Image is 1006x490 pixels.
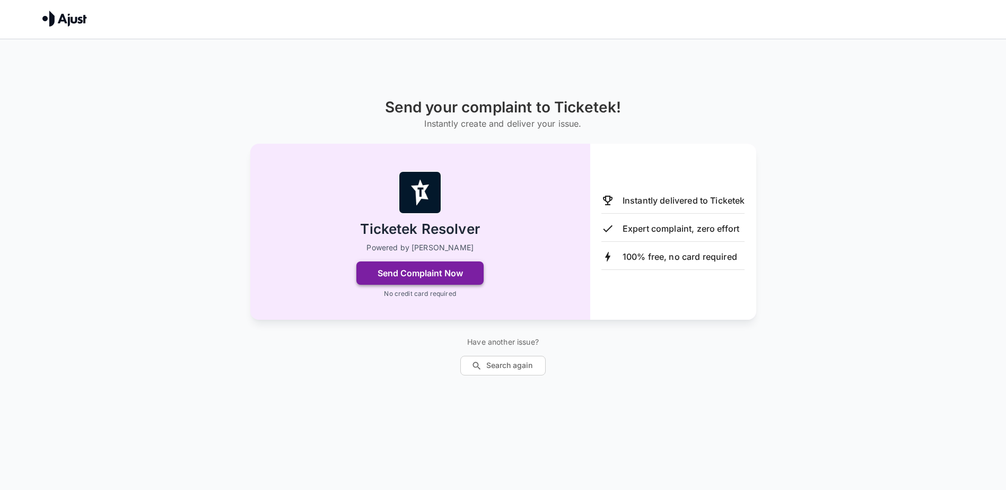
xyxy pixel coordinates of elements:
[366,242,474,253] p: Powered by [PERSON_NAME]
[623,250,737,263] p: 100% free, no card required
[384,289,456,299] p: No credit card required
[623,222,739,235] p: Expert complaint, zero effort
[399,171,441,214] img: Ticketek
[460,337,546,347] p: Have another issue?
[360,220,480,239] h2: Ticketek Resolver
[356,261,484,285] button: Send Complaint Now
[385,116,622,131] h6: Instantly create and deliver your issue.
[42,11,87,27] img: Ajust
[460,356,546,375] button: Search again
[623,194,745,207] p: Instantly delivered to Ticketek
[385,99,622,116] h1: Send your complaint to Ticketek!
